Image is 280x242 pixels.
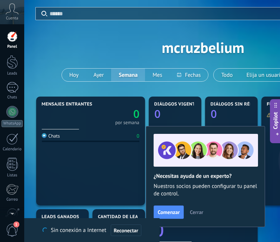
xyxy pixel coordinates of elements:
span: Diálogos sin réplica [211,102,263,107]
button: Cerrar [186,207,207,218]
button: Ayer [86,69,111,81]
span: Diálogos vigentes [154,102,201,107]
button: Fechas [170,69,208,81]
div: WhatsApp [1,120,23,127]
h2: ¿Necesitas ayuda de un experto? [154,173,257,180]
button: Semana [111,69,145,81]
span: Comenzar [158,210,180,215]
div: Correo [1,197,23,202]
span: Leads ganados [42,214,79,220]
a: 0 [91,107,139,121]
div: Sin conexión a Internet [43,224,141,236]
span: Mensajes entrantes [42,102,92,107]
div: Calendario [1,147,23,152]
span: Cuenta [6,16,18,21]
button: Mes [145,69,170,81]
text: 0 [154,107,161,121]
button: Hoy [62,69,86,81]
div: Leads [1,71,23,76]
button: Todo [214,69,240,81]
button: Comenzar [154,205,184,219]
a: 0 [154,219,252,242]
div: Panel [1,44,23,49]
div: 0 [136,133,139,139]
text: 0 [211,107,217,121]
span: Cerrar [190,210,203,215]
div: Chats [42,133,60,139]
div: Listas [1,173,23,178]
div: Chats [1,95,23,100]
text: 0 [133,107,139,121]
span: Nuestros socios pueden configurar tu panel de control. [154,183,257,198]
img: Chats [42,133,47,138]
span: Reconectar [114,228,138,233]
div: por semana [115,121,139,125]
button: Reconectar [111,224,141,236]
span: 1 [13,221,19,227]
span: Cantidad de leads activos [98,214,165,220]
span: Copilot [272,112,279,129]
